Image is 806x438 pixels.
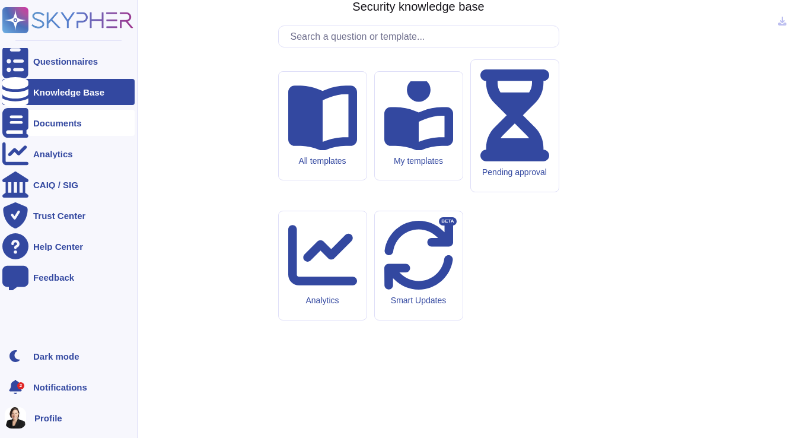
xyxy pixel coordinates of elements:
[33,88,104,97] div: Knowledge Base
[33,150,73,158] div: Analytics
[384,296,453,306] div: Smart Updates
[33,352,79,361] div: Dark mode
[2,48,135,74] a: Questionnaires
[2,264,135,290] a: Feedback
[2,202,135,228] a: Trust Center
[288,296,357,306] div: Analytics
[33,383,87,392] span: Notifications
[384,156,453,166] div: My templates
[33,180,78,189] div: CAIQ / SIG
[33,211,85,220] div: Trust Center
[33,273,74,282] div: Feedback
[34,414,62,423] span: Profile
[2,79,135,105] a: Knowledge Base
[288,156,357,166] div: All templates
[2,172,135,198] a: CAIQ / SIG
[33,119,82,128] div: Documents
[5,407,26,429] img: user
[2,405,34,431] button: user
[439,217,456,226] div: BETA
[33,57,98,66] div: Questionnaires
[33,242,83,251] div: Help Center
[2,141,135,167] a: Analytics
[17,382,24,389] div: 2
[480,167,549,177] div: Pending approval
[285,26,559,47] input: Search a question or template...
[2,233,135,259] a: Help Center
[2,110,135,136] a: Documents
